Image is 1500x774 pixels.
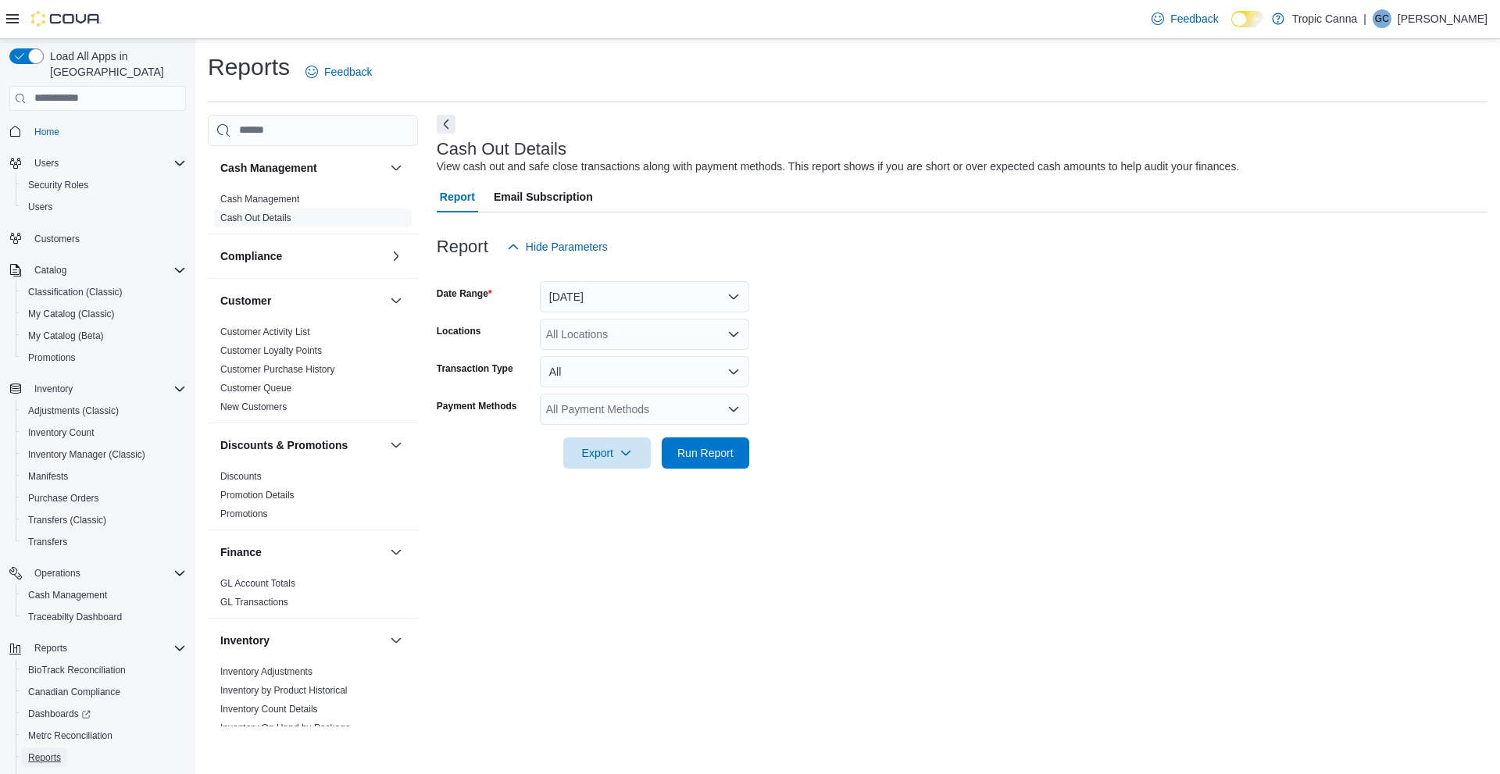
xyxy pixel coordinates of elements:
[220,722,351,734] span: Inventory On Hand by Package
[440,181,475,212] span: Report
[220,382,291,394] span: Customer Queue
[22,283,186,301] span: Classification (Classic)
[22,283,129,301] a: Classification (Classic)
[3,259,192,281] button: Catalog
[28,564,87,583] button: Operations
[220,471,262,482] a: Discounts
[220,508,268,519] a: Promotions
[22,445,186,464] span: Inventory Manager (Classic)
[16,531,192,553] button: Transfers
[1231,27,1232,28] span: Dark Mode
[28,179,88,191] span: Security Roles
[28,639,186,658] span: Reports
[220,401,287,412] a: New Customers
[28,589,107,601] span: Cash Management
[16,681,192,703] button: Canadian Compliance
[28,611,122,623] span: Traceabilty Dashboard
[28,448,145,461] span: Inventory Manager (Classic)
[220,212,291,224] span: Cash Out Details
[220,577,295,590] span: GL Account Totals
[28,230,86,248] a: Customers
[16,487,192,509] button: Purchase Orders
[28,380,79,398] button: Inventory
[28,664,126,676] span: BioTrack Reconciliation
[220,293,271,309] h3: Customer
[3,227,192,250] button: Customers
[16,422,192,444] button: Inventory Count
[220,578,295,589] a: GL Account Totals
[3,378,192,400] button: Inventory
[22,511,112,530] a: Transfers (Classic)
[22,608,128,626] a: Traceabilty Dashboard
[22,423,186,442] span: Inventory Count
[28,201,52,213] span: Users
[22,348,82,367] a: Promotions
[22,198,59,216] a: Users
[3,562,192,584] button: Operations
[34,233,80,245] span: Customers
[22,176,186,194] span: Security Roles
[16,747,192,769] button: Reports
[220,194,299,205] a: Cash Management
[28,639,73,658] button: Reports
[22,423,101,442] a: Inventory Count
[208,190,418,234] div: Cash Management
[22,326,110,345] a: My Catalog (Beta)
[28,426,95,439] span: Inventory Count
[677,445,734,461] span: Run Report
[28,286,123,298] span: Classification (Classic)
[22,445,152,464] a: Inventory Manager (Classic)
[387,436,405,455] button: Discounts & Promotions
[28,123,66,141] a: Home
[220,193,299,205] span: Cash Management
[16,465,192,487] button: Manifests
[1373,9,1391,28] div: Gerty Cruse
[220,703,318,715] span: Inventory Count Details
[220,470,262,483] span: Discounts
[28,308,115,320] span: My Catalog (Classic)
[1363,9,1366,28] p: |
[220,666,312,677] a: Inventory Adjustments
[34,264,66,276] span: Catalog
[22,467,186,486] span: Manifests
[16,347,192,369] button: Promotions
[540,356,749,387] button: All
[22,489,105,508] a: Purchase Orders
[220,704,318,715] a: Inventory Count Details
[28,564,186,583] span: Operations
[22,326,186,345] span: My Catalog (Beta)
[22,305,186,323] span: My Catalog (Classic)
[22,348,186,367] span: Promotions
[1145,3,1224,34] a: Feedback
[220,508,268,520] span: Promotions
[16,444,192,465] button: Inventory Manager (Classic)
[28,330,104,342] span: My Catalog (Beta)
[16,725,192,747] button: Metrc Reconciliation
[28,122,186,141] span: Home
[220,633,270,648] h3: Inventory
[299,56,378,87] a: Feedback
[662,437,749,469] button: Run Report
[28,154,65,173] button: Users
[16,325,192,347] button: My Catalog (Beta)
[387,543,405,562] button: Finance
[22,305,121,323] a: My Catalog (Classic)
[1231,11,1264,27] input: Dark Mode
[501,231,614,262] button: Hide Parameters
[220,633,384,648] button: Inventory
[16,281,192,303] button: Classification (Classic)
[22,401,186,420] span: Adjustments (Classic)
[34,126,59,138] span: Home
[220,160,384,176] button: Cash Management
[220,490,295,501] a: Promotion Details
[16,703,192,725] a: Dashboards
[1375,9,1389,28] span: GC
[28,261,186,280] span: Catalog
[28,492,99,505] span: Purchase Orders
[28,351,76,364] span: Promotions
[22,176,95,194] a: Security Roles
[220,544,262,560] h3: Finance
[28,380,186,398] span: Inventory
[22,586,113,605] a: Cash Management
[22,533,186,551] span: Transfers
